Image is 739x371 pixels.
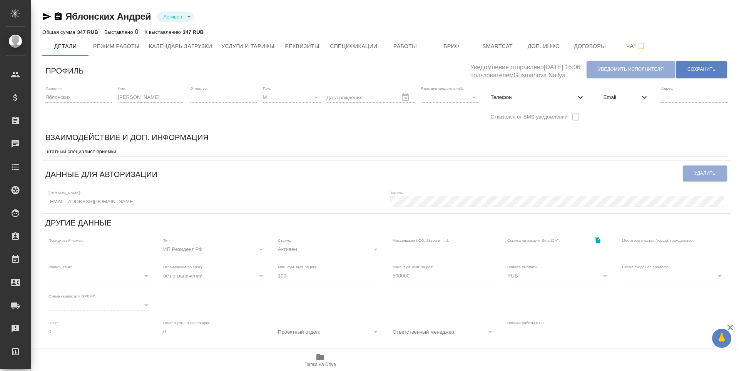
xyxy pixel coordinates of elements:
[390,191,404,194] label: Пароль:
[597,89,655,106] div: Email
[712,329,731,348] button: 🙏
[48,239,84,242] label: Порядковый номер:
[161,13,184,20] button: Активен
[45,149,727,154] textarea: штатный специалист приемки
[183,29,204,35] p: 347 RUB
[622,239,694,242] label: Место жительства (город), гражданство:
[507,271,610,281] div: RUB
[491,113,568,121] span: Отказался от SMS-уведомлений
[45,168,157,180] h6: Данные для авторизации
[48,191,81,194] label: [PERSON_NAME]:
[637,42,646,51] svg: Подписаться
[263,86,271,90] label: Пол:
[104,27,139,37] div: 0
[163,244,266,255] div: ИП Резидент РФ
[393,265,433,269] label: Макс. сум. вып. за раз:
[263,92,321,103] div: М
[45,217,112,229] h6: Другие данные
[479,42,516,51] span: Smartcat
[604,94,640,101] span: Email
[491,94,576,101] span: Телефон
[221,42,274,51] span: Услуги и тарифы
[45,65,84,77] h6: Профиль
[661,86,673,90] label: Адрес:
[433,42,470,51] span: Бриф
[284,42,321,51] span: Реквизиты
[507,239,560,242] label: Ссылка на аккаунт SmartCAT:
[145,29,183,35] p: К выставлению
[330,42,377,51] span: Спецификации
[163,271,266,281] div: без ограничений
[622,265,668,269] label: Схема скидок по Традосу:
[190,86,208,90] label: Отчество:
[485,89,591,106] div: Телефон
[278,244,380,255] div: Активен
[42,29,77,35] p: Общая сумма
[687,66,716,73] span: Сохранить
[48,294,96,298] label: Схема скидок для GPEMT:
[65,11,151,22] a: Яблонских Андрей
[278,239,291,242] label: Статус:
[715,330,728,346] span: 🙏
[676,61,727,78] button: Сохранить
[393,239,449,242] label: Мессенджер (ICQ, Skype и т.п.):
[525,42,562,51] span: Доп. инфо
[163,321,210,324] label: Опыт в устных переводах:
[48,321,59,324] label: Опыт:
[149,42,212,51] span: Календарь загрузки
[278,265,317,269] label: Мин. сум. вып. за раз:
[157,12,194,22] div: Активен
[45,86,63,90] label: Фамилия:
[45,131,209,144] h6: Взаимодействие и доп. информация
[104,29,135,35] p: Выставлено
[507,265,538,269] label: Валюта выплаты:
[618,41,655,51] span: Чат
[163,239,171,242] label: Тип:
[288,349,353,371] button: Папка на Drive
[572,42,609,51] span: Договоры
[421,86,463,90] label: Язык для уведомлений:
[507,321,546,324] label: Навыки работы с ПО:
[42,12,52,21] button: Скопировать ссылку для ЯМессенджера
[54,12,63,21] button: Скопировать ссылку
[470,59,586,80] h5: Уведомление отправлено [DATE] 16:06 пользователем Gusmanova Nailya
[93,42,140,51] span: Режим работы
[47,42,84,51] span: Детали
[590,232,605,248] button: Скопировать ссылку
[387,42,424,51] span: Работы
[118,86,126,90] label: Имя:
[48,265,72,269] label: Родной язык:
[304,362,336,367] span: Папка на Drive
[163,265,204,269] label: Ограничение по сроку:
[77,29,98,35] p: 347 RUB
